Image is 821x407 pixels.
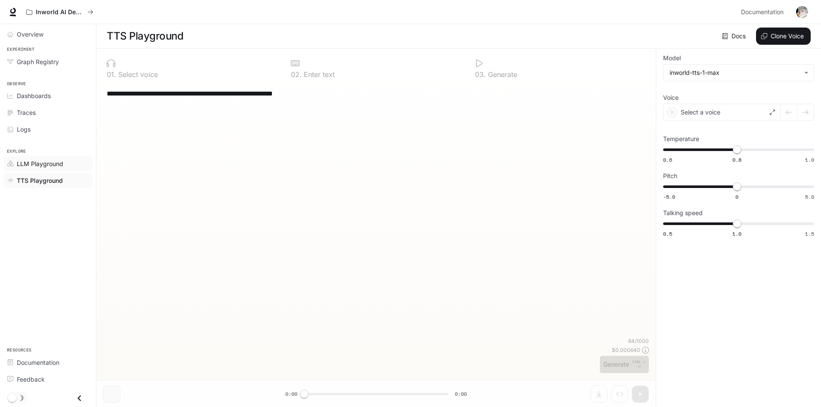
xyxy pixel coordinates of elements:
a: Traces [3,105,93,120]
button: Close drawer [70,389,89,407]
p: $ 0.000640 [612,346,640,354]
button: Clone Voice [756,28,811,45]
span: Documentation [17,358,59,367]
p: Model [663,55,681,61]
a: Documentation [3,355,93,370]
button: User avatar [793,3,811,21]
div: inworld-tts-1-max [664,65,814,81]
p: Voice [663,95,679,101]
button: All workspaces [22,3,97,21]
span: -5.0 [663,193,675,200]
a: Overview [3,27,93,42]
span: Overview [17,30,43,39]
a: Docs [720,28,749,45]
span: Graph Registry [17,57,59,66]
p: Pitch [663,173,677,179]
a: Dashboards [3,88,93,103]
div: inworld-tts-1-max [670,68,800,77]
p: 0 1 . [107,71,116,78]
span: 0.5 [663,230,672,237]
span: 5.0 [805,193,814,200]
p: 64 / 1000 [628,337,649,345]
h1: TTS Playground [107,28,183,45]
span: 1.0 [805,156,814,163]
a: Graph Registry [3,54,93,69]
span: Feedback [17,375,45,384]
p: Enter text [302,71,335,78]
span: 0.8 [732,156,741,163]
a: Documentation [738,3,790,21]
p: 0 2 . [291,71,302,78]
span: Traces [17,108,36,117]
a: TTS Playground [3,173,93,188]
a: Feedback [3,372,93,387]
p: Temperature [663,136,699,142]
span: Dark mode toggle [8,393,16,402]
span: 0 [735,193,738,200]
span: 1.5 [805,230,814,237]
p: 0 3 . [475,71,486,78]
p: Inworld AI Demos [36,9,84,16]
a: LLM Playground [3,156,93,171]
span: TTS Playground [17,176,63,185]
span: Logs [17,125,31,134]
p: Talking speed [663,210,703,216]
a: Logs [3,122,93,137]
span: 0.6 [663,156,672,163]
span: 1.0 [732,230,741,237]
p: Generate [486,71,517,78]
p: Select voice [116,71,158,78]
img: User avatar [796,6,808,18]
p: Select a voice [681,108,720,117]
span: Documentation [741,7,784,18]
span: Dashboards [17,91,51,100]
span: LLM Playground [17,159,63,168]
